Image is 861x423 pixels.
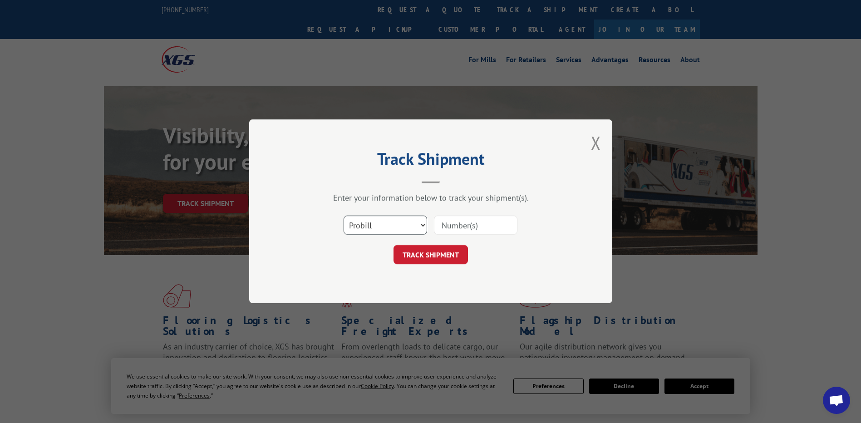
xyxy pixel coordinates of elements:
div: Enter your information below to track your shipment(s). [295,193,567,203]
button: Close modal [591,131,601,155]
h2: Track Shipment [295,152,567,170]
div: Open chat [823,387,850,414]
button: TRACK SHIPMENT [394,246,468,265]
input: Number(s) [434,216,517,235]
